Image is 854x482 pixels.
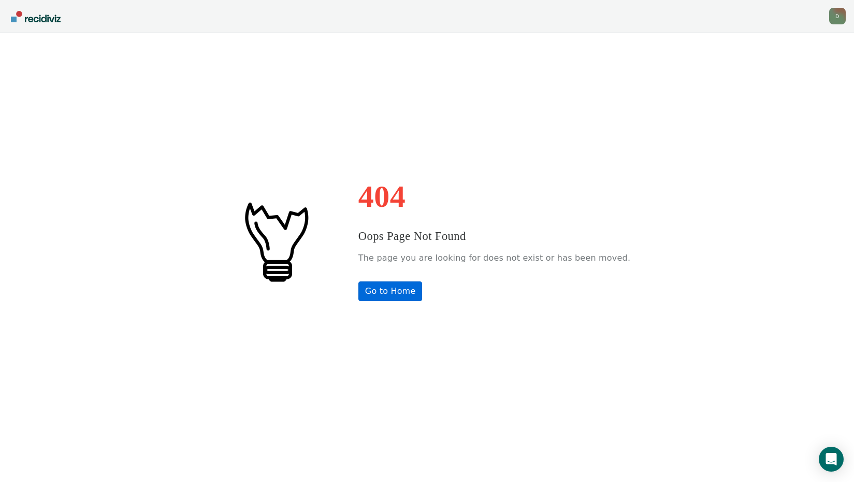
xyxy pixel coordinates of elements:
[11,11,61,22] img: Recidiviz
[358,250,630,266] p: The page you are looking for does not exist or has been moved.
[829,8,846,24] button: Profile dropdown button
[829,8,846,24] div: D
[358,228,630,245] h3: Oops Page Not Found
[358,181,630,212] h1: 404
[358,281,423,301] a: Go to Home
[224,189,327,293] img: #
[819,447,844,472] div: Open Intercom Messenger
